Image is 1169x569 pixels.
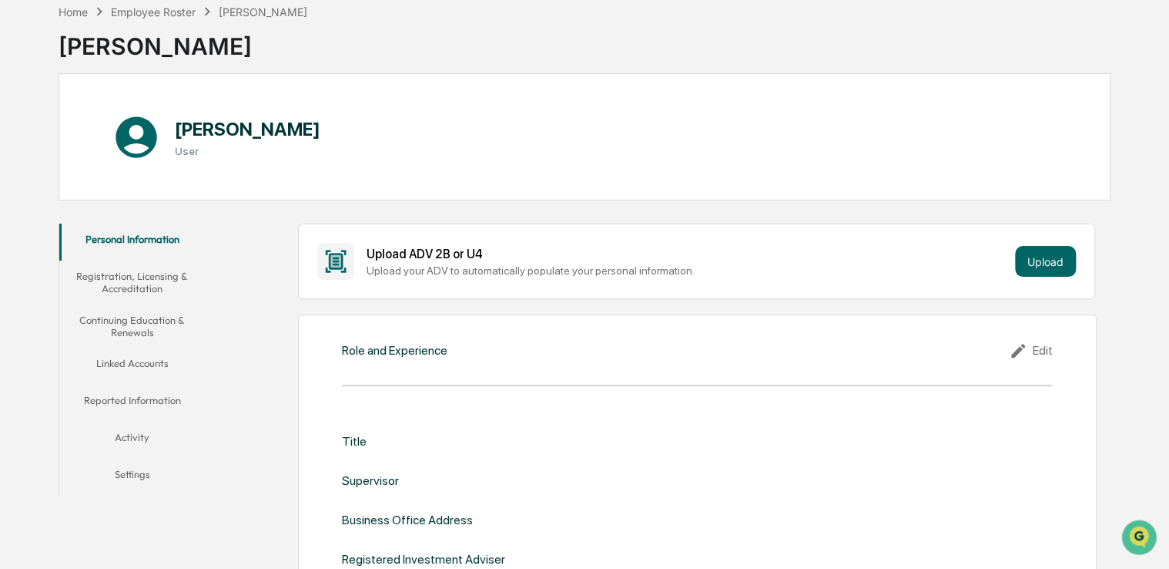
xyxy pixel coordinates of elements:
p: How can we help? [15,32,280,57]
div: We're available if you need us! [52,133,195,146]
iframe: Open customer support [1120,518,1161,560]
div: Role and Experience [342,343,447,358]
div: secondary tabs example [59,224,206,496]
img: 1746055101610-c473b297-6a78-478c-a979-82029cc54cd1 [15,118,43,146]
button: Start new chat [262,123,280,141]
div: [PERSON_NAME] [219,5,307,19]
div: Employee Roster [111,5,196,19]
div: [PERSON_NAME] [59,20,308,60]
a: 🗄️Attestations [106,188,197,216]
div: 🔎 [15,225,28,237]
span: Attestations [127,194,191,210]
div: Edit [1009,342,1052,360]
div: Title [342,434,367,449]
button: Personal Information [59,224,206,261]
div: Registered Investment Adviser [342,552,505,567]
button: Continuing Education & Renewals [59,305,206,348]
a: 🖐️Preclearance [9,188,106,216]
div: Upload your ADV to automatically populate your personal information. [367,264,1009,277]
a: 🔎Data Lookup [9,217,103,245]
button: Linked Accounts [59,348,206,385]
span: Preclearance [31,194,99,210]
div: Home [59,5,88,19]
div: 🖐️ [15,196,28,208]
button: Reported Information [59,385,206,422]
button: Registration, Licensing & Accreditation [59,261,206,305]
div: Supervisor [342,473,399,488]
div: Upload ADV 2B or U4 [367,247,1009,261]
div: Business Office Address [342,513,473,527]
span: Pylon [153,261,186,273]
div: Start new chat [52,118,253,133]
span: Data Lookup [31,224,97,239]
div: 🗄️ [112,196,124,208]
a: Powered byPylon [109,261,186,273]
button: Activity [59,422,206,459]
button: Upload [1015,246,1076,277]
button: Settings [59,459,206,496]
h1: [PERSON_NAME] [175,118,320,140]
h3: User [175,145,320,157]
